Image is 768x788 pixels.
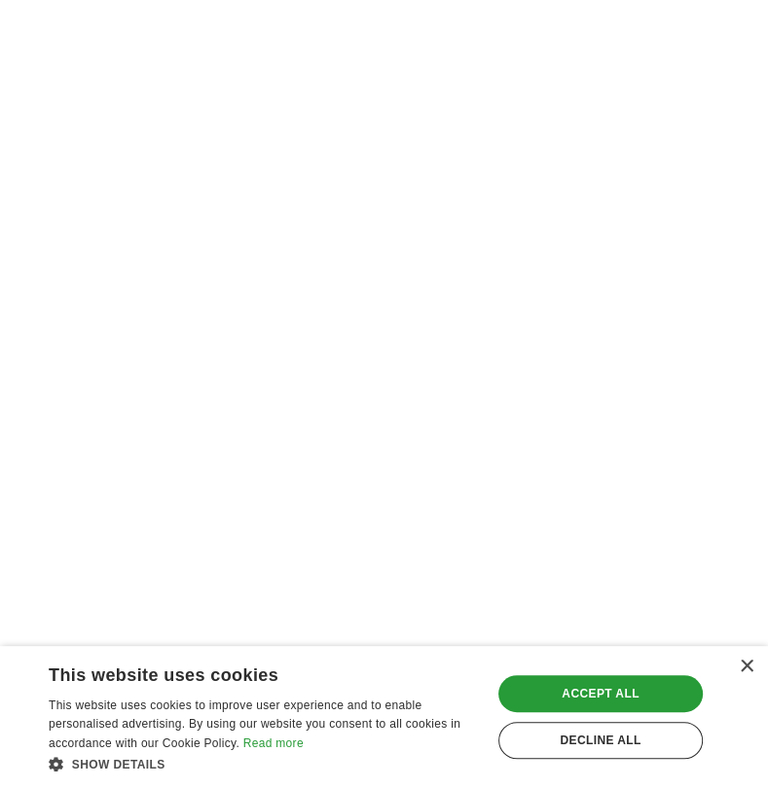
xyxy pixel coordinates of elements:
div: Show details [49,754,478,773]
div: Decline all [498,722,703,759]
div: Close [739,660,753,674]
div: Accept all [498,675,703,712]
div: This website uses cookies [49,658,429,687]
span: Show details [72,758,165,771]
a: Read more, opens a new window [243,736,304,750]
span: This website uses cookies to improve user experience and to enable personalised advertising. By u... [49,698,460,751]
